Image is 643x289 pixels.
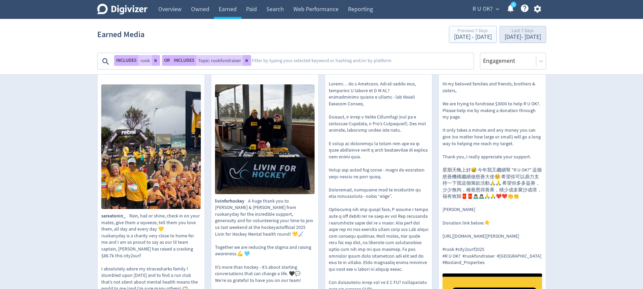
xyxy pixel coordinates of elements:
[470,4,501,15] button: R U OK?
[172,55,196,66] button: INCLUDES
[511,2,516,7] a: 5
[101,213,129,219] span: sareatonin_
[198,58,241,63] span: Topic: ruokfundraiser
[454,28,492,34] div: Previous 7 Days
[449,26,497,43] button: Previous 7 Days[DATE] - [DATE]
[505,28,541,34] div: Last 7 Days
[101,84,201,209] img: Rain, hail or shine, check in on your mates, give them a squeeze, tell them you love them, all da...
[454,34,492,40] div: [DATE] - [DATE]
[140,58,150,63] span: ruok
[162,55,172,66] button: OR
[505,34,541,40] div: [DATE] - [DATE]
[114,55,138,66] button: INCLUDES
[215,84,315,194] img: A huge thank you to lachsearle & Nikki from ruokanyday for the incredible support, generosity and...
[215,198,248,205] span: livinforhockey
[443,81,542,266] p: Hi my beloved families and friends, brothers & sisters, We are trying to fundraise $3000 to help ...
[512,2,514,7] text: 5
[473,4,493,15] span: R U OK?
[494,6,501,12] span: expand_more
[97,24,144,45] h1: Earned Media
[500,26,546,43] button: Last 7 Days[DATE]- [DATE]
